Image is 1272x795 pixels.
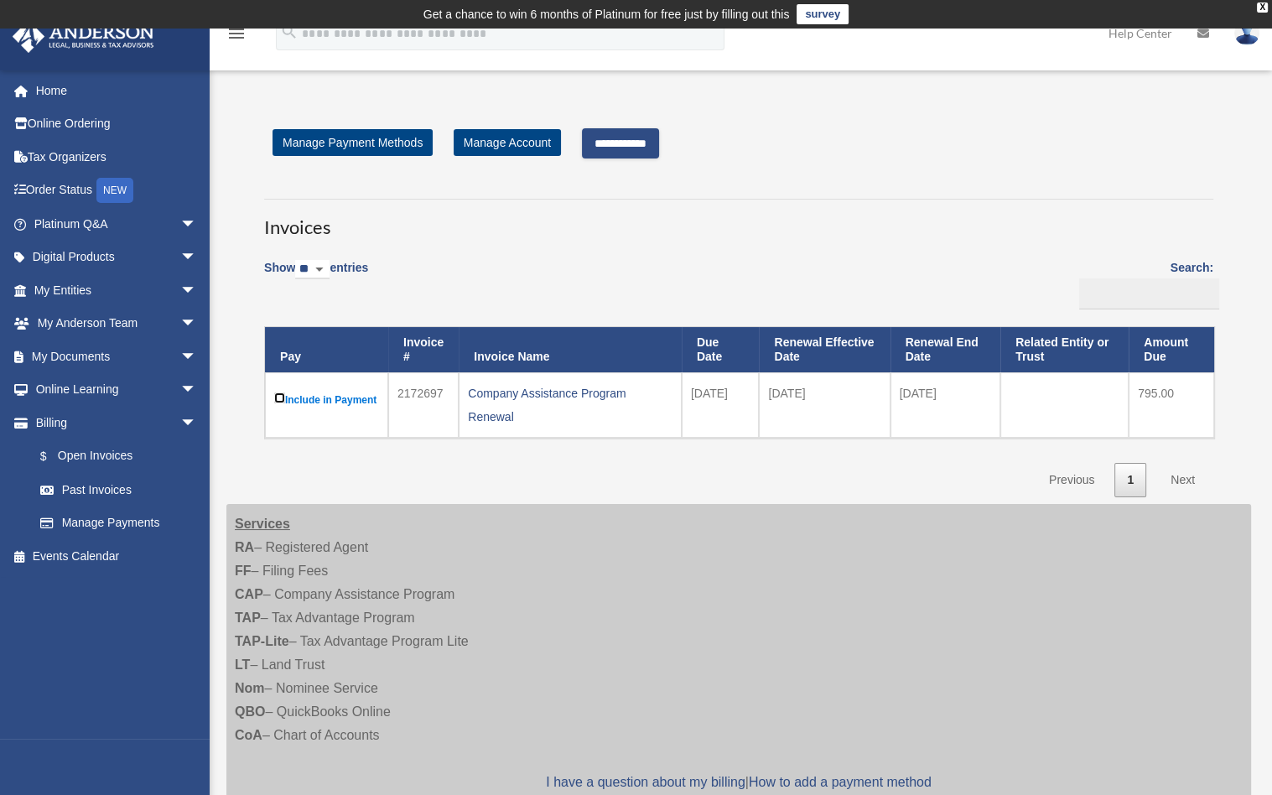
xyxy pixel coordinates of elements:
strong: CoA [235,728,262,742]
td: 2172697 [388,372,459,438]
input: Search: [1079,278,1219,310]
a: Online Ordering [12,107,222,141]
strong: TAP-Lite [235,634,289,648]
label: Show entries [264,257,368,296]
img: Anderson Advisors Platinum Portal [8,20,159,53]
th: Pay: activate to sort column descending [265,327,388,372]
strong: Nom [235,681,265,695]
a: Online Learningarrow_drop_down [12,373,222,407]
a: menu [226,29,247,44]
p: | [235,771,1243,794]
a: Digital Productsarrow_drop_down [12,241,222,274]
a: Manage Account [454,129,561,156]
th: Renewal Effective Date: activate to sort column ascending [759,327,890,372]
strong: QBO [235,704,265,719]
strong: TAP [235,611,261,625]
a: $Open Invoices [23,439,205,474]
a: Home [12,74,222,107]
img: User Pic [1234,21,1259,45]
strong: LT [235,657,250,672]
div: Get a chance to win 6 months of Platinum for free just by filling out this [423,4,790,24]
th: Due Date: activate to sort column ascending [682,327,760,372]
a: Events Calendar [12,539,222,573]
a: How to add a payment method [749,775,932,789]
span: arrow_drop_down [180,207,214,242]
span: $ [49,446,58,467]
a: My Entitiesarrow_drop_down [12,273,222,307]
span: arrow_drop_down [180,373,214,408]
div: close [1257,3,1268,13]
a: survey [797,4,849,24]
a: Platinum Q&Aarrow_drop_down [12,207,222,241]
a: Billingarrow_drop_down [12,406,214,439]
th: Related Entity or Trust: activate to sort column ascending [1000,327,1129,372]
a: Next [1158,463,1207,497]
th: Invoice Name: activate to sort column ascending [459,327,682,372]
a: Previous [1036,463,1107,497]
a: My Anderson Teamarrow_drop_down [12,307,222,340]
td: [DATE] [682,372,760,438]
a: Past Invoices [23,473,214,507]
td: [DATE] [759,372,890,438]
strong: CAP [235,587,263,601]
select: Showentries [295,260,330,279]
span: arrow_drop_down [180,307,214,341]
a: I have a question about my billing [546,775,745,789]
label: Include in Payment [274,389,379,410]
label: Search: [1073,257,1213,309]
a: Order StatusNEW [12,174,222,208]
strong: FF [235,564,252,578]
th: Amount Due: activate to sort column ascending [1129,327,1214,372]
span: arrow_drop_down [180,241,214,275]
i: search [280,23,299,41]
a: Manage Payments [23,507,214,540]
a: My Documentsarrow_drop_down [12,340,222,373]
td: [DATE] [890,372,1000,438]
a: 1 [1114,463,1146,497]
div: Company Assistance Program Renewal [468,382,672,429]
i: menu [226,23,247,44]
div: NEW [96,178,133,203]
td: 795.00 [1129,372,1214,438]
a: Manage Payment Methods [273,129,433,156]
th: Renewal End Date: activate to sort column ascending [890,327,1000,372]
input: Include in Payment [274,392,285,403]
a: Tax Organizers [12,140,222,174]
strong: RA [235,540,254,554]
span: arrow_drop_down [180,340,214,374]
span: arrow_drop_down [180,406,214,440]
h3: Invoices [264,199,1213,241]
span: arrow_drop_down [180,273,214,308]
th: Invoice #: activate to sort column ascending [388,327,459,372]
strong: Services [235,517,290,531]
